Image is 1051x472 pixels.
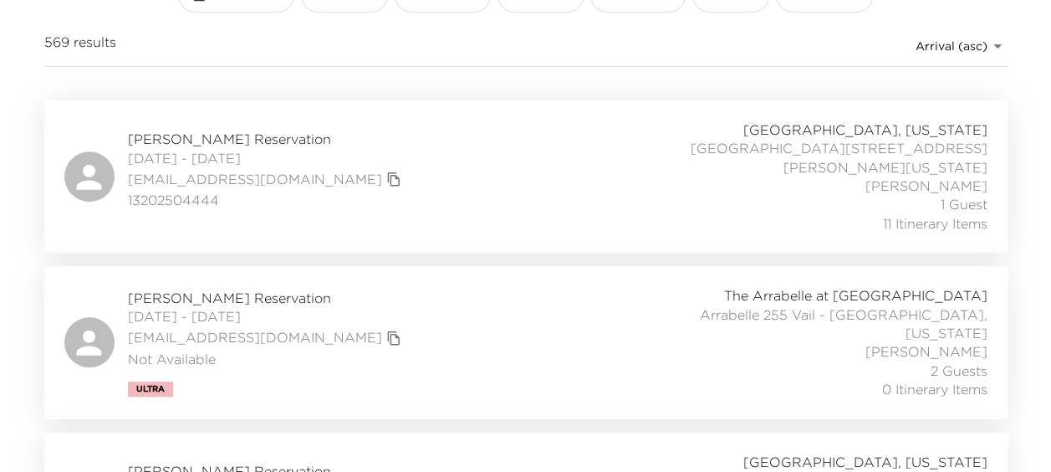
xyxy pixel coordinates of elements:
span: The Arrabelle at [GEOGRAPHIC_DATA] [724,286,987,305]
span: 0 Itinerary Items [882,380,987,398]
span: [PERSON_NAME] [865,342,987,361]
span: [GEOGRAPHIC_DATA], [US_STATE] [743,121,987,139]
span: Arrival (asc) [916,38,987,54]
span: 1 Guest [941,195,987,213]
span: [GEOGRAPHIC_DATA], [US_STATE] [743,453,987,471]
a: [PERSON_NAME] Reservation[DATE] - [DATE][EMAIL_ADDRESS][DOMAIN_NAME]copy primary member email1320... [44,100,1008,253]
a: [EMAIL_ADDRESS][DOMAIN_NAME] [128,328,382,346]
a: [EMAIL_ADDRESS][DOMAIN_NAME] [128,170,382,188]
span: [PERSON_NAME] Reservation [128,130,406,148]
span: 569 results [44,33,116,59]
a: [PERSON_NAME] Reservation[DATE] - [DATE][EMAIL_ADDRESS][DOMAIN_NAME]copy primary member emailNot ... [44,266,1008,418]
span: [PERSON_NAME] Reservation [128,289,406,307]
span: 2 Guests [931,362,987,380]
button: copy primary member email [382,167,406,191]
span: Arrabelle 255 Vail - [GEOGRAPHIC_DATA], [US_STATE] [618,305,987,343]
button: copy primary member email [382,326,406,350]
span: [DATE] - [DATE] [128,149,406,167]
span: [GEOGRAPHIC_DATA][STREET_ADDRESS][PERSON_NAME][US_STATE] [618,139,987,177]
span: Not Available [128,350,406,368]
span: Ultra [136,384,165,394]
span: 13202504444 [128,191,406,209]
span: [DATE] - [DATE] [128,307,406,326]
span: 11 Itinerary Items [883,214,987,233]
span: [PERSON_NAME] [865,177,987,195]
